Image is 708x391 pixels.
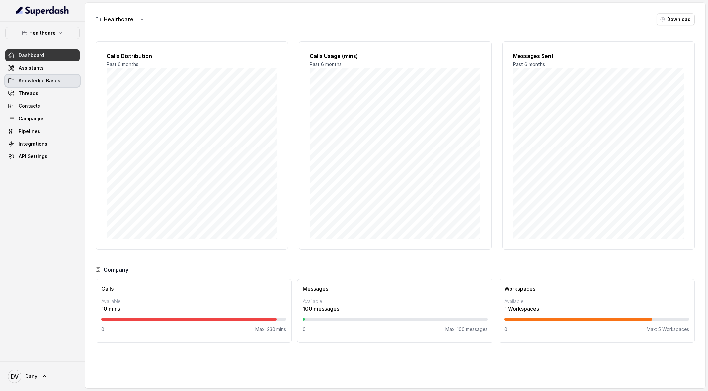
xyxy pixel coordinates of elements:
[504,298,689,305] p: Available
[19,153,47,160] span: API Settings
[5,100,80,112] a: Contacts
[5,27,80,39] button: Healthcare
[5,125,80,137] a: Pipelines
[5,367,80,386] a: Dany
[101,298,286,305] p: Available
[504,326,507,333] p: 0
[104,266,128,274] h3: Company
[255,326,286,333] p: Max: 230 mins
[303,298,488,305] p: Available
[647,326,689,333] p: Max: 5 Workspaces
[11,373,19,380] text: DV
[107,52,277,60] h2: Calls Distribution
[513,61,545,67] span: Past 6 months
[5,150,80,162] a: API Settings
[303,305,488,313] p: 100 messages
[19,90,38,97] span: Threads
[16,5,69,16] img: light.svg
[19,141,47,147] span: Integrations
[5,87,80,99] a: Threads
[19,103,40,109] span: Contacts
[5,113,80,125] a: Campaigns
[445,326,488,333] p: Max: 100 messages
[19,65,44,71] span: Assistants
[5,75,80,87] a: Knowledge Bases
[19,128,40,135] span: Pipelines
[513,52,684,60] h2: Messages Sent
[101,285,286,293] h3: Calls
[25,373,37,380] span: Dany
[19,52,44,59] span: Dashboard
[19,115,45,122] span: Campaigns
[101,326,104,333] p: 0
[303,326,306,333] p: 0
[107,61,138,67] span: Past 6 months
[504,285,689,293] h3: Workspaces
[504,305,689,313] p: 1 Workspaces
[29,29,56,37] p: Healthcare
[104,15,133,23] h3: Healthcare
[5,62,80,74] a: Assistants
[303,285,488,293] h3: Messages
[101,305,286,313] p: 10 mins
[657,13,695,25] button: Download
[310,52,480,60] h2: Calls Usage (mins)
[310,61,342,67] span: Past 6 months
[19,77,60,84] span: Knowledge Bases
[5,138,80,150] a: Integrations
[5,49,80,61] a: Dashboard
